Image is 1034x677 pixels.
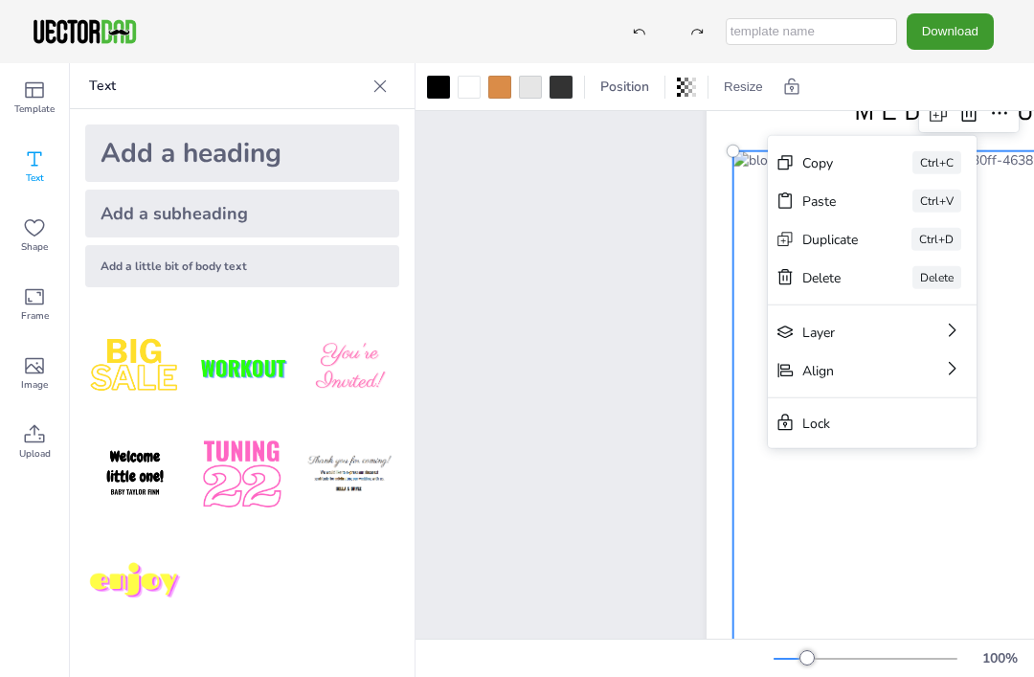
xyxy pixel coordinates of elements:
[21,239,48,255] span: Shape
[31,17,139,46] img: VectorDad-1.png
[716,72,771,102] button: Resize
[300,425,399,525] img: K4iXMrW.png
[802,323,888,341] div: Layer
[89,63,365,109] p: Text
[19,446,51,462] span: Upload
[802,414,915,432] div: Lock
[802,230,858,248] div: Duplicate
[802,268,859,286] div: Delete
[912,190,961,213] div: Ctrl+V
[85,425,185,525] img: GNLDUe7.png
[907,13,994,49] button: Download
[14,102,55,117] span: Template
[911,228,961,251] div: Ctrl+D
[802,192,859,210] div: Paste
[912,151,961,174] div: Ctrl+C
[85,245,399,287] div: Add a little bit of body text
[802,153,859,171] div: Copy
[596,78,653,96] span: Position
[26,170,44,186] span: Text
[85,318,185,417] img: style1.png
[912,266,961,289] div: Delete
[977,649,1023,667] div: 100 %
[85,124,399,182] div: Add a heading
[300,318,399,417] img: BBMXfK6.png
[85,532,185,632] img: M7yqmqo.png
[85,190,399,237] div: Add a subheading
[192,318,292,417] img: XdJCRjX.png
[192,425,292,525] img: 1B4LbXY.png
[802,361,888,379] div: Align
[21,308,49,324] span: Frame
[726,18,897,45] input: template name
[21,377,48,393] span: Image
